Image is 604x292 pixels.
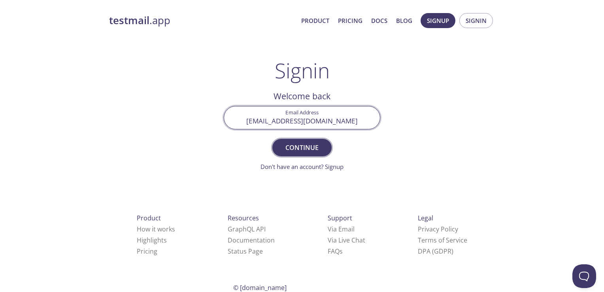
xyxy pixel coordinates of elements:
button: Signin [459,13,493,28]
button: Continue [272,139,332,156]
iframe: Help Scout Beacon - Open [572,264,596,288]
a: FAQ [328,247,343,256]
a: DPA (GDPR) [418,247,453,256]
span: Signup [427,15,449,26]
a: Status Page [228,247,263,256]
a: GraphQL API [228,225,266,233]
a: Pricing [338,15,362,26]
a: Via Email [328,225,355,233]
a: How it works [137,225,175,233]
span: Signin [466,15,487,26]
a: Don't have an account? Signup [260,163,344,171]
a: Privacy Policy [418,225,458,233]
a: Blog [396,15,412,26]
span: Continue [281,142,323,153]
a: Documentation [228,236,275,245]
span: Resources [228,214,259,222]
h1: Signin [275,59,330,82]
span: © [DOMAIN_NAME] [233,283,287,292]
h2: Welcome back [224,89,380,103]
span: Legal [418,214,433,222]
a: Via Live Chat [328,236,365,245]
span: s [340,247,343,256]
a: Docs [371,15,387,26]
a: Terms of Service [418,236,467,245]
a: testmail.app [109,14,295,27]
button: Signup [421,13,455,28]
span: Product [137,214,161,222]
span: Support [328,214,352,222]
a: Highlights [137,236,167,245]
strong: testmail [109,13,149,27]
a: Product [301,15,329,26]
a: Pricing [137,247,157,256]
